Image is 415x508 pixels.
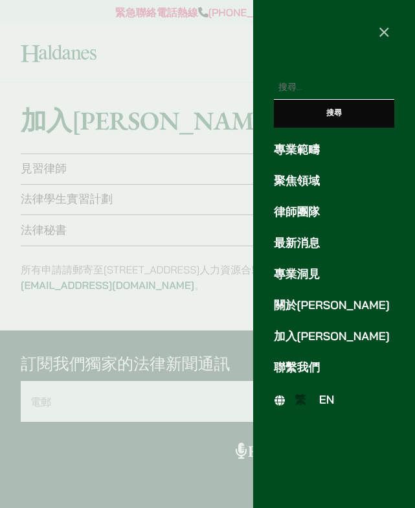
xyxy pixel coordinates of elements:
a: 聯繫我們 [274,359,394,376]
a: 關於[PERSON_NAME] [274,297,394,314]
span: × [378,19,390,43]
input: 搜尋 [274,100,394,128]
input: 搜尋關鍵字: [274,76,394,100]
a: 聚焦領域 [274,172,394,190]
span: EN [319,393,335,407]
span: 繁 [295,393,306,407]
a: 加入[PERSON_NAME] [274,328,394,345]
a: 繁 [288,391,313,410]
a: 專業範疇 [274,141,394,159]
a: 最新消息 [274,235,394,252]
a: 律師團隊 [274,203,394,221]
a: EN [313,391,341,410]
a: 專業洞見 [274,266,394,283]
